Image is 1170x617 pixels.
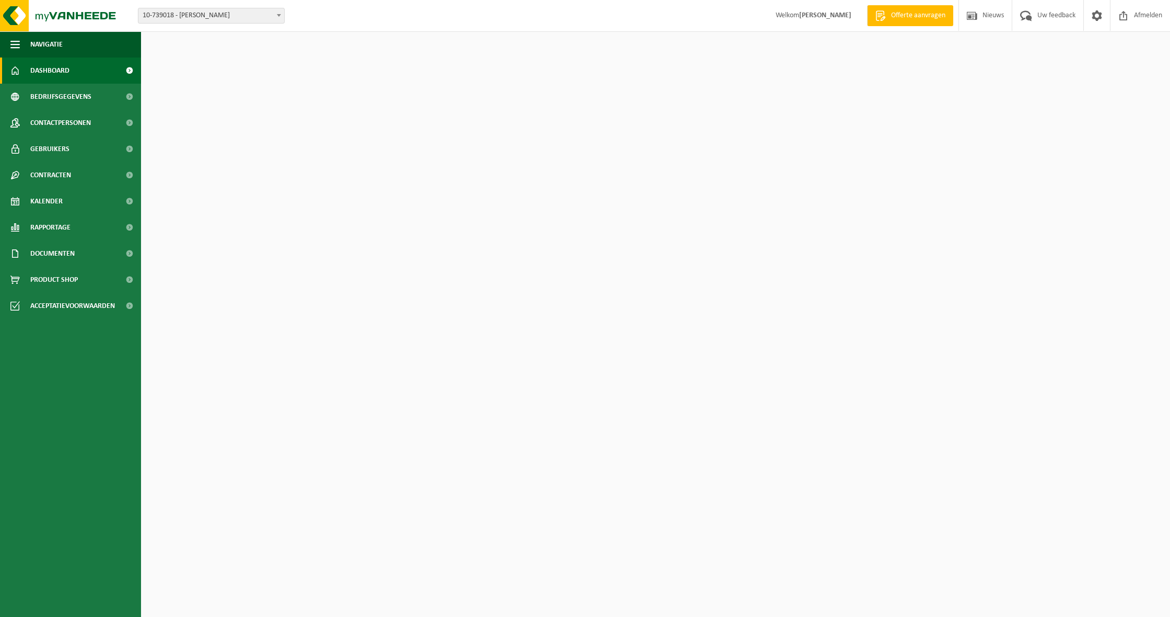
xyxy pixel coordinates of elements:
span: Navigatie [30,31,63,58]
span: 10-739018 - RESTO BERTRAND - NUKERKE [138,8,284,23]
span: Acceptatievoorwaarden [30,293,115,319]
span: Offerte aanvragen [888,10,948,21]
strong: [PERSON_NAME] [799,12,851,19]
span: Gebruikers [30,136,69,162]
span: Dashboard [30,58,69,84]
span: Rapportage [30,214,71,241]
span: Bedrijfsgegevens [30,84,91,110]
span: Contactpersonen [30,110,91,136]
span: 10-739018 - RESTO BERTRAND - NUKERKE [138,8,285,24]
span: Contracten [30,162,71,188]
a: Offerte aanvragen [867,5,953,26]
span: Product Shop [30,267,78,293]
span: Documenten [30,241,75,267]
span: Kalender [30,188,63,214]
